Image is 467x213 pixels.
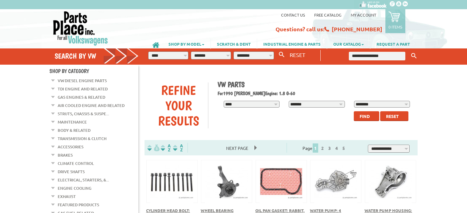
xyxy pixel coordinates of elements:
img: Sort by Sales Rank [172,144,184,151]
p: 0 items [388,24,402,29]
a: REQUEST A PART [370,39,416,49]
div: Page [287,143,363,153]
a: Struts, Chassis & Suspe... [58,110,109,118]
button: Find [354,111,379,121]
a: Accessories [58,143,83,151]
img: Parts Place Inc! [52,11,109,46]
a: 5 [341,145,346,151]
h2: 1990 [PERSON_NAME] [218,90,413,96]
a: Brakes [58,151,73,159]
span: Engine: 1.8 G-60 [265,90,295,96]
a: Next Page [220,145,254,151]
a: TDI Engine and Related [58,85,108,93]
a: Engine Cooling [58,184,91,192]
a: Climate Control [58,159,94,167]
span: For [218,90,223,96]
span: RESET [290,51,305,58]
a: 2 [320,145,325,151]
button: RESET [287,50,308,59]
span: Next Page [220,143,254,153]
a: OUR CATALOG [327,39,370,49]
img: Sort by Headline [160,144,172,151]
a: Exhaust [58,192,76,200]
div: Refine Your Results [149,82,208,128]
a: Maintenance [58,118,87,126]
h4: Shop By Category [49,68,138,74]
a: Body & Related [58,126,91,134]
a: Transmission & Clutch [58,135,106,143]
a: 3 [327,145,332,151]
a: VW Diesel Engine Parts [58,77,107,85]
span: Reset [386,113,399,119]
h1: VW Parts [218,80,413,89]
a: My Account [351,12,376,17]
a: Drive Shafts [58,168,85,176]
a: Featured Products [58,201,99,209]
a: SCRATCH & DENT [211,39,257,49]
a: 4 [334,145,339,151]
a: 0 items [385,9,405,33]
a: Free Catalog [314,12,342,17]
span: Find [360,113,370,119]
a: Contact us [281,12,305,17]
button: Search By VW... [276,50,287,59]
button: Reset [380,111,408,121]
a: Gas Engines & Related [58,93,105,101]
a: Air Cooled Engine and Related [58,101,125,109]
button: Keyword Search [409,51,419,61]
a: Electrical, Starters, &... [58,176,109,184]
img: filterpricelow.svg [147,144,160,151]
a: SHOP BY MODEL [162,39,210,49]
span: 1 [313,143,318,153]
h4: Search by VW [55,51,139,60]
a: INDUSTRIAL ENGINE & PARTS [257,39,327,49]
